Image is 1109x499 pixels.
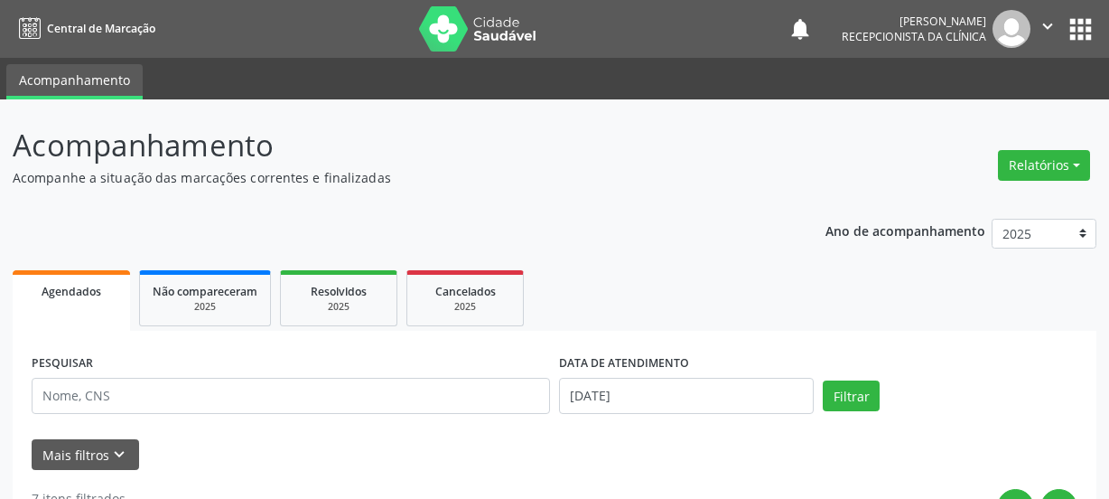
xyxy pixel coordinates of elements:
span: Agendados [42,284,101,299]
i: keyboard_arrow_down [109,445,129,465]
div: 2025 [420,300,510,314]
button: Relatórios [998,150,1090,181]
button: Filtrar [823,381,880,411]
a: Acompanhamento [6,64,143,99]
span: Não compareceram [153,284,257,299]
img: img [993,10,1030,48]
p: Acompanhe a situação das marcações correntes e finalizadas [13,168,771,187]
input: Selecione um intervalo [559,378,814,414]
label: DATA DE ATENDIMENTO [559,350,689,378]
button:  [1030,10,1065,48]
span: Cancelados [435,284,496,299]
i:  [1038,16,1058,36]
a: Central de Marcação [13,14,155,43]
div: [PERSON_NAME] [842,14,986,29]
span: Recepcionista da clínica [842,29,986,44]
p: Ano de acompanhamento [825,219,985,241]
label: PESQUISAR [32,350,93,378]
input: Nome, CNS [32,378,550,414]
span: Resolvidos [311,284,367,299]
div: 2025 [153,300,257,314]
button: Mais filtroskeyboard_arrow_down [32,439,139,471]
p: Acompanhamento [13,123,771,168]
div: 2025 [294,300,384,314]
span: Central de Marcação [47,21,155,36]
button: notifications [787,16,813,42]
button: apps [1065,14,1096,45]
